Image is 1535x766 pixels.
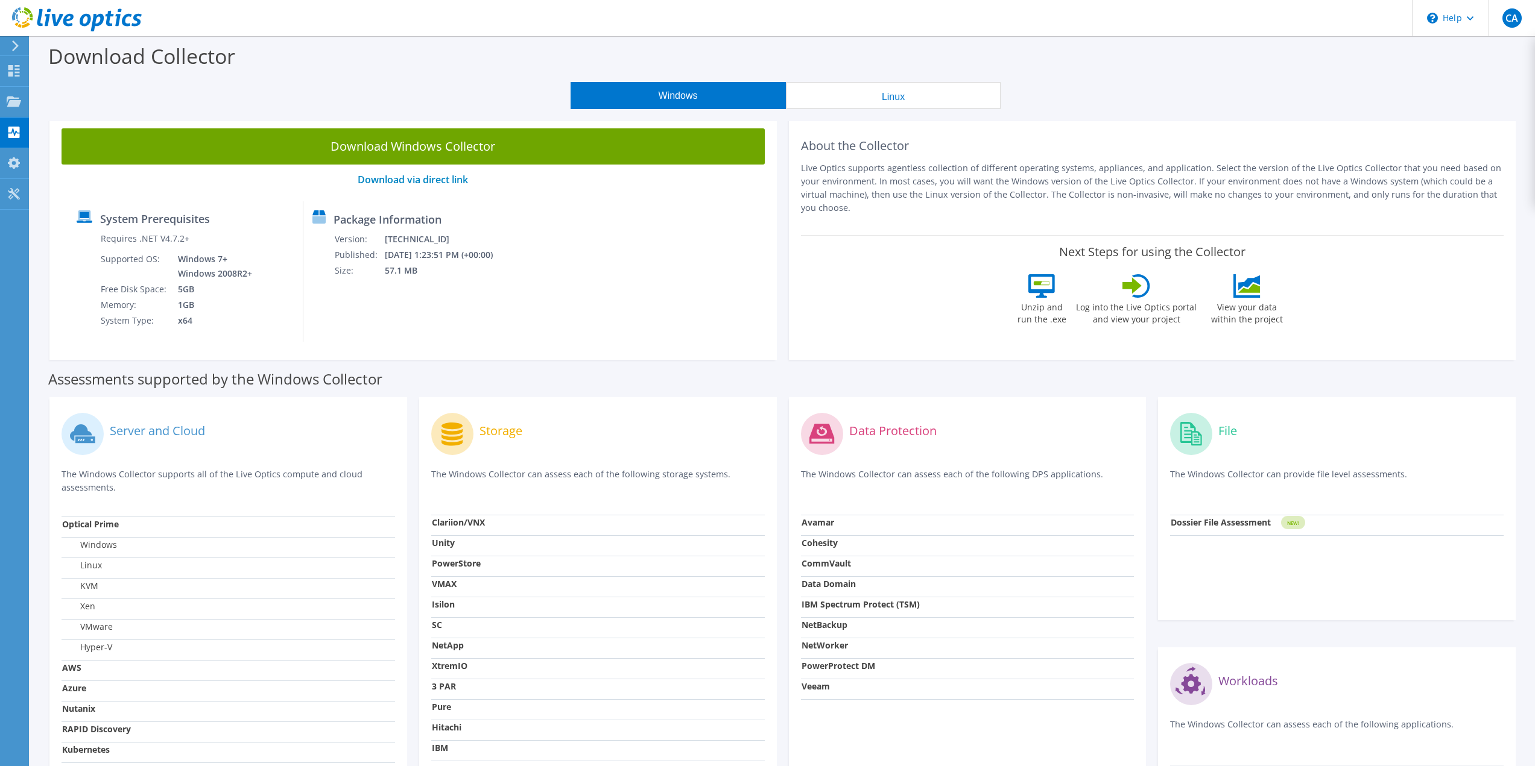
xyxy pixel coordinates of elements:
[169,251,255,281] td: Windows 7+ Windows 2008R2+
[62,468,395,494] p: The Windows Collector supports all of the Live Optics compute and cloud assessments.
[384,231,509,247] td: [TECHNICAL_ID]
[100,251,169,281] td: Supported OS:
[849,425,937,437] label: Data Protection
[48,42,235,70] label: Download Collector
[62,703,95,714] strong: Nutanix
[432,578,457,589] strong: VMAX
[110,425,205,437] label: Server and Cloud
[571,82,786,109] button: Windows
[1170,468,1504,492] p: The Windows Collector can provide file level assessments.
[432,680,456,692] strong: 3 PAR
[62,539,117,551] label: Windows
[62,641,112,653] label: Hyper-V
[802,680,830,692] strong: Veeam
[62,128,765,165] a: Download Windows Collector
[62,600,95,612] label: Xen
[801,162,1504,215] p: Live Optics supports agentless collection of different operating systems, appliances, and applica...
[479,425,522,437] label: Storage
[431,468,765,492] p: The Windows Collector can assess each of the following storage systems.
[1218,675,1278,687] label: Workloads
[432,721,461,733] strong: Hitachi
[100,297,169,313] td: Memory:
[802,516,834,528] strong: Avamar
[100,213,210,225] label: System Prerequisites
[432,701,451,712] strong: Pure
[334,263,384,278] td: Size:
[1171,516,1271,528] strong: Dossier File Assessment
[432,537,455,548] strong: Unity
[802,557,851,569] strong: CommVault
[802,598,920,610] strong: IBM Spectrum Protect (TSM)
[384,247,509,263] td: [DATE] 1:23:51 PM (+00:00)
[62,723,131,735] strong: RAPID Discovery
[100,313,169,328] td: System Type:
[334,231,384,247] td: Version:
[432,557,481,569] strong: PowerStore
[169,281,255,297] td: 5GB
[432,742,448,753] strong: IBM
[1427,13,1438,24] svg: \n
[432,660,467,671] strong: XtremIO
[62,682,86,694] strong: Azure
[334,213,442,225] label: Package Information
[1014,298,1069,325] label: Unzip and run the .exe
[62,621,113,633] label: VMware
[801,139,1504,153] h2: About the Collector
[62,580,98,592] label: KVM
[101,233,189,245] label: Requires .NET V4.7.2+
[1287,520,1299,526] tspan: NEW!
[802,578,856,589] strong: Data Domain
[432,639,464,651] strong: NetApp
[62,518,119,530] strong: Optical Prime
[62,744,110,755] strong: Kubernetes
[334,247,384,263] td: Published:
[802,619,847,630] strong: NetBackup
[62,559,102,571] label: Linux
[432,598,455,610] strong: Isilon
[432,516,485,528] strong: Clariion/VNX
[384,263,509,278] td: 57.1 MB
[169,297,255,313] td: 1GB
[432,619,442,630] strong: SC
[1170,718,1504,742] p: The Windows Collector can assess each of the following applications.
[100,281,169,297] td: Free Disk Space:
[169,313,255,328] td: x64
[1218,425,1237,437] label: File
[786,82,1001,109] button: Linux
[802,537,838,548] strong: Cohesity
[62,662,81,673] strong: AWS
[1059,245,1245,259] label: Next Steps for using the Collector
[1075,298,1197,325] label: Log into the Live Optics portal and view your project
[802,660,875,671] strong: PowerProtect DM
[802,639,848,651] strong: NetWorker
[1502,8,1522,28] span: CA
[1203,298,1290,325] label: View your data within the project
[801,468,1135,492] p: The Windows Collector can assess each of the following DPS applications.
[358,173,468,186] a: Download via direct link
[48,373,382,385] label: Assessments supported by the Windows Collector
